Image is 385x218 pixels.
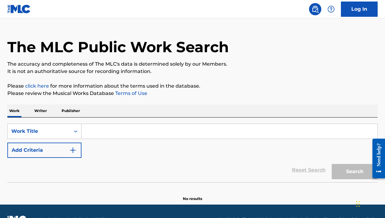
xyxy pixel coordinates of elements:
h1: The MLC Public Work Search [7,38,229,56]
div: Work Title [11,128,66,135]
a: Terms of Use [114,90,147,96]
iframe: Chat Widget [354,189,385,218]
p: Publisher [60,104,82,117]
form: Search Form [7,124,378,182]
img: help [327,5,335,13]
button: Add Criteria [7,143,81,158]
div: Help [325,3,337,15]
p: Work [7,104,21,117]
p: No results [183,189,202,202]
p: It is not an authoritative source for recording information. [7,68,378,75]
img: search [311,5,319,13]
a: click here [25,83,49,89]
img: MLC Logo [7,5,31,13]
p: Please for more information about the terms used in the database. [7,82,378,90]
iframe: Resource Center [368,133,385,185]
img: 9d2ae6d4665cec9f34b9.svg [69,147,77,154]
p: The accuracy and completeness of The MLC's data is determined solely by our Members. [7,60,378,68]
p: Writer [32,104,49,117]
p: Please review the Musical Works Database [7,90,378,97]
a: Public Search [309,3,321,15]
div: Drag [356,195,360,213]
a: Log In [341,2,378,17]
